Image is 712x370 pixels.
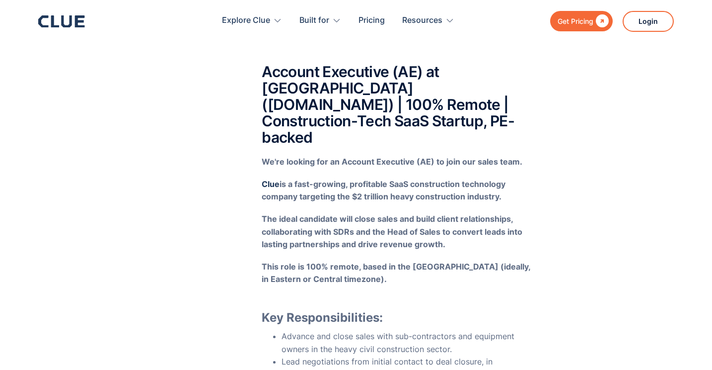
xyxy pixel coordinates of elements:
[358,5,385,36] a: Pricing
[402,5,442,36] div: Resources
[262,214,522,249] strong: The ideal candidate will close sales and build client relationships, collaborating with SDRs and ...
[299,5,329,36] div: Built for
[262,179,280,189] a: Clue
[282,330,534,355] li: Advance and close sales with sub-contractors and equipment owners in the heavy civil construction...
[262,179,505,201] strong: is a fast-growing, profitable SaaS construction technology company targeting the $2 trillion heav...
[262,64,534,146] h2: Account Executive (AE) at [GEOGRAPHIC_DATA] ([DOMAIN_NAME]) | 100% Remote | Construction-Tech Saa...
[262,157,522,167] strong: We're looking for an Account Executive (AE) to join our sales team.
[222,5,282,36] div: Explore Clue
[533,231,712,370] iframe: Chat Widget
[299,5,341,36] div: Built for
[623,11,674,32] a: Login
[262,295,534,325] h3: Key Responsibilities:
[593,15,609,27] div: 
[262,262,530,284] strong: This role is 100% remote, based in the [GEOGRAPHIC_DATA] (ideally, in Eastern or Central timezone).
[262,156,534,168] p: ‍
[558,15,593,27] div: Get Pricing
[550,11,613,31] a: Get Pricing
[222,5,270,36] div: Explore Clue
[402,5,454,36] div: Resources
